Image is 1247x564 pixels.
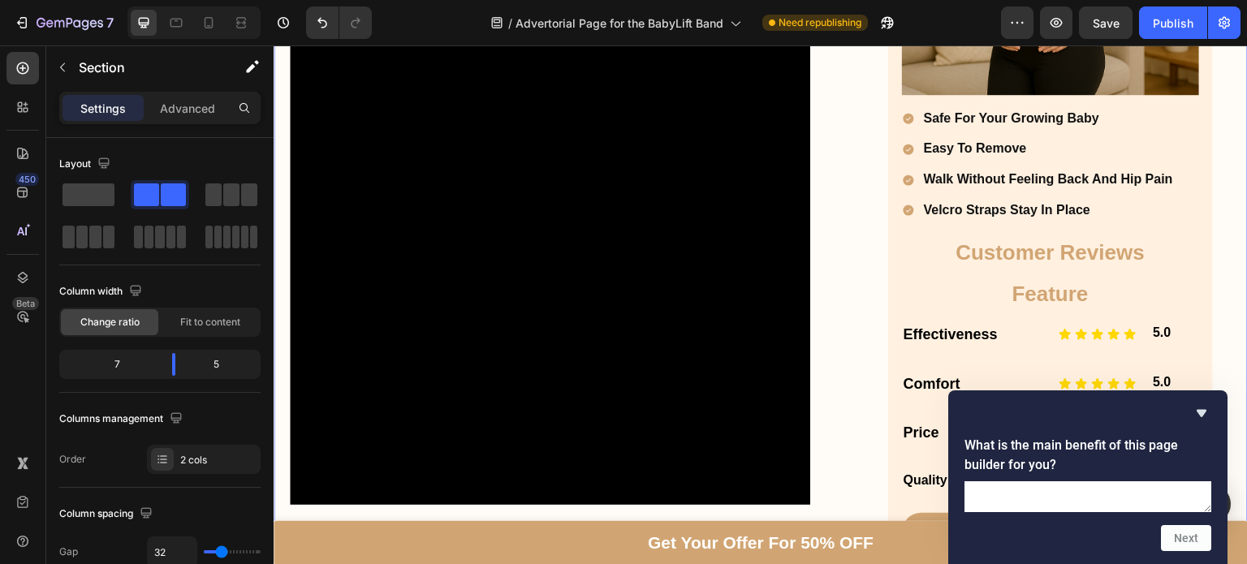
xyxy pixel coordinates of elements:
div: Columns management [59,408,186,430]
span: Advertorial Page for the BabyLift Band [516,15,723,32]
div: 7 [63,353,159,376]
p: Section [79,58,212,77]
p: 5.0 [879,424,923,447]
span: Fit to content [180,315,240,329]
h2: Customer Reviews [628,192,926,223]
p: Price [630,374,769,400]
p: walk without feeling back and hip pain [650,123,900,146]
a: Grab Your Offer For 50% Off NOW [628,467,926,506]
p: velcro straps stay in place [650,153,900,177]
button: Save [1079,6,1133,39]
div: Column spacing [59,503,156,525]
p: easy to remove [650,92,900,115]
button: 7 [6,6,121,39]
h2: Feature [628,234,926,265]
p: Advanced [160,100,215,117]
button: Hide survey [1192,403,1211,423]
div: Gap [59,545,78,559]
p: Comfort [630,325,769,351]
div: Layout [59,153,114,175]
div: 450 [15,173,39,186]
span: Save [1093,16,1120,30]
p: safe for your growing baby [650,62,900,85]
p: 5.0 [879,276,923,299]
div: 2 cols [180,453,257,467]
p: 5.0 [879,325,923,349]
p: 7 [106,13,114,32]
span: Need republishing [779,15,861,30]
textarea: What is the main benefit of this page builder for you? [964,481,1211,512]
p: Get Your Offer For 50% OFF [374,482,600,513]
div: Order [59,452,86,467]
div: 5 [188,353,257,376]
span: / [508,15,512,32]
div: Undo/Redo [306,6,372,39]
p: Settings [80,100,126,117]
button: Next question [1161,525,1211,551]
button: Publish [1139,6,1207,39]
div: What is the main benefit of this page builder for you? [964,403,1211,551]
div: Column width [59,281,145,303]
span: Change ratio [80,315,140,329]
p: 4.9 [879,374,923,398]
p: Quality [630,424,769,447]
div: Beta [12,297,39,310]
iframe: Design area [274,45,1247,564]
h2: What is the main benefit of this page builder for you? [964,436,1211,475]
div: Publish [1153,15,1193,32]
p: Effectiveness [630,276,769,302]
